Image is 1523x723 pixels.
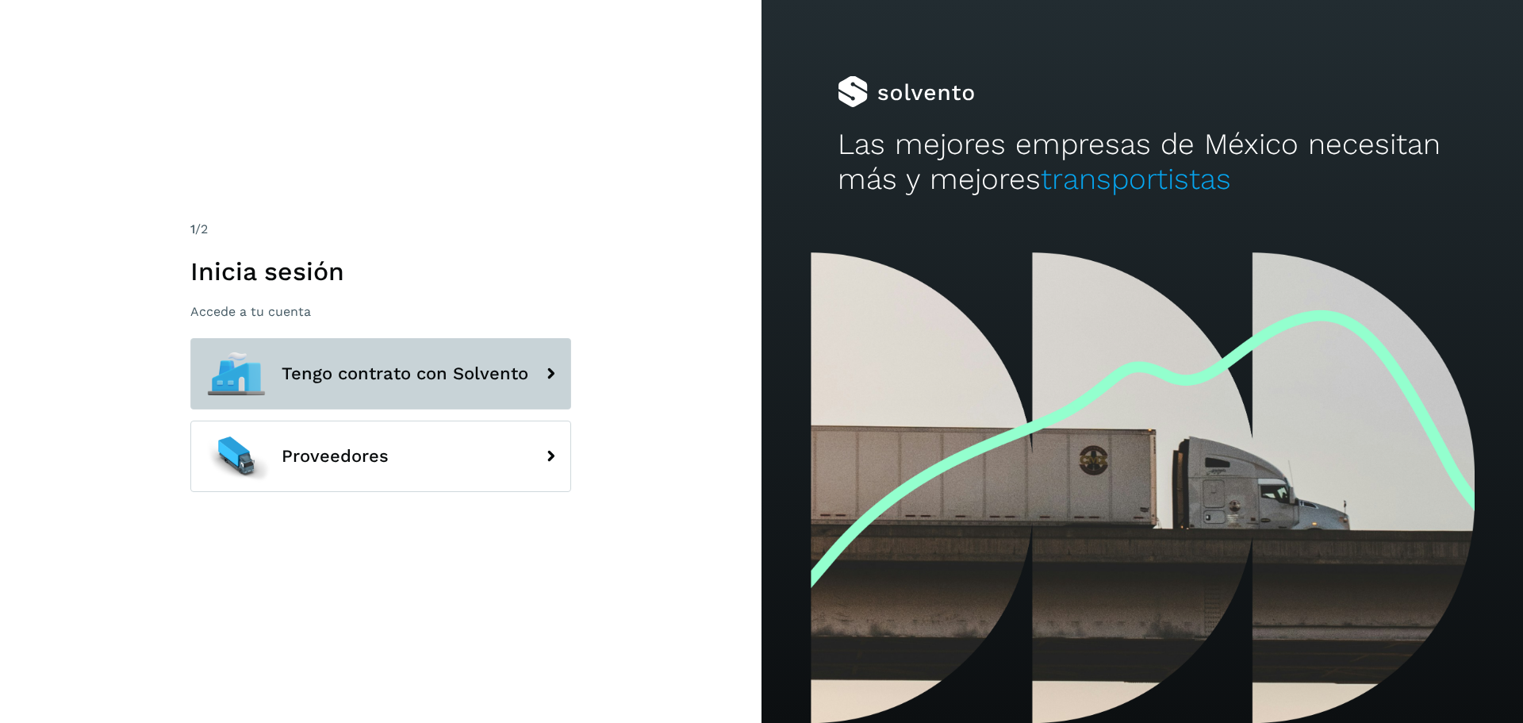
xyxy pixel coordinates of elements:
h2: Las mejores empresas de México necesitan más y mejores [838,127,1447,198]
button: Tengo contrato con Solvento [190,338,571,410]
button: Proveedores [190,421,571,492]
p: Accede a tu cuenta [190,304,571,319]
span: transportistas [1041,162,1231,196]
h1: Inicia sesión [190,256,571,287]
span: Tengo contrato con Solvento [282,364,528,383]
div: /2 [190,220,571,239]
span: Proveedores [282,447,389,466]
span: 1 [190,221,195,237]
